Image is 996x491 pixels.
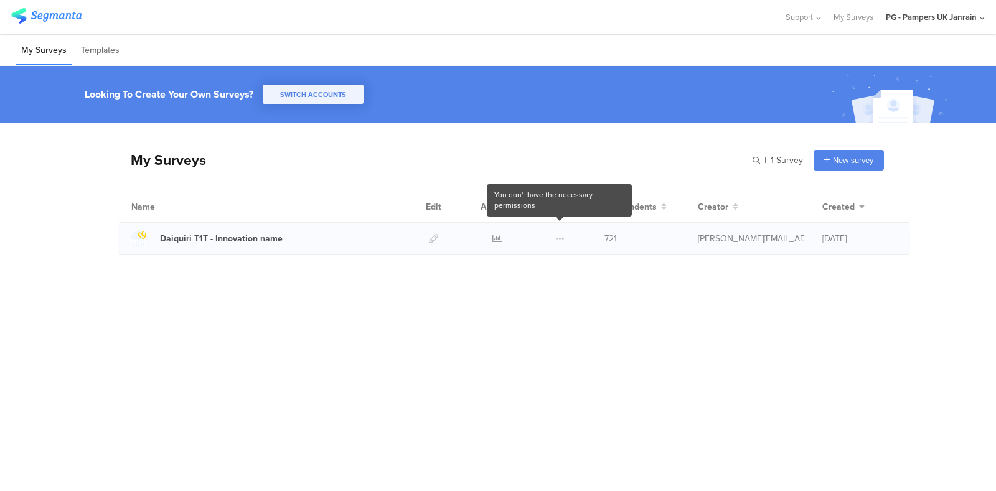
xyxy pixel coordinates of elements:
[604,200,667,213] button: Respondents
[822,200,865,213] button: Created
[491,186,627,215] div: You don't have the necessary permissions
[822,232,897,245] div: [DATE]
[160,232,283,245] div: Daiquiri T1T - Innovation name
[85,87,253,101] div: Looking To Create Your Own Surveys?
[11,8,82,24] img: segmanta logo
[420,191,447,222] div: Edit
[698,200,738,213] button: Creator
[478,191,515,222] div: Analyze
[75,36,125,65] li: Templates
[16,36,72,65] li: My Surveys
[698,232,804,245] div: laporta.a@pg.com
[833,154,873,166] span: New survey
[763,154,768,167] span: |
[786,11,813,23] span: Support
[263,85,364,104] button: SWITCH ACCOUNTS
[280,90,346,100] span: SWITCH ACCOUNTS
[886,11,977,23] div: PG - Pampers UK Janrain
[822,200,855,213] span: Created
[698,200,728,213] span: Creator
[604,232,617,245] span: 721
[118,149,206,171] div: My Surveys
[771,154,803,167] span: 1 Survey
[827,70,956,126] img: create_account_image.svg
[131,200,206,213] div: Name
[131,230,283,246] a: Daiquiri T1T - Innovation name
